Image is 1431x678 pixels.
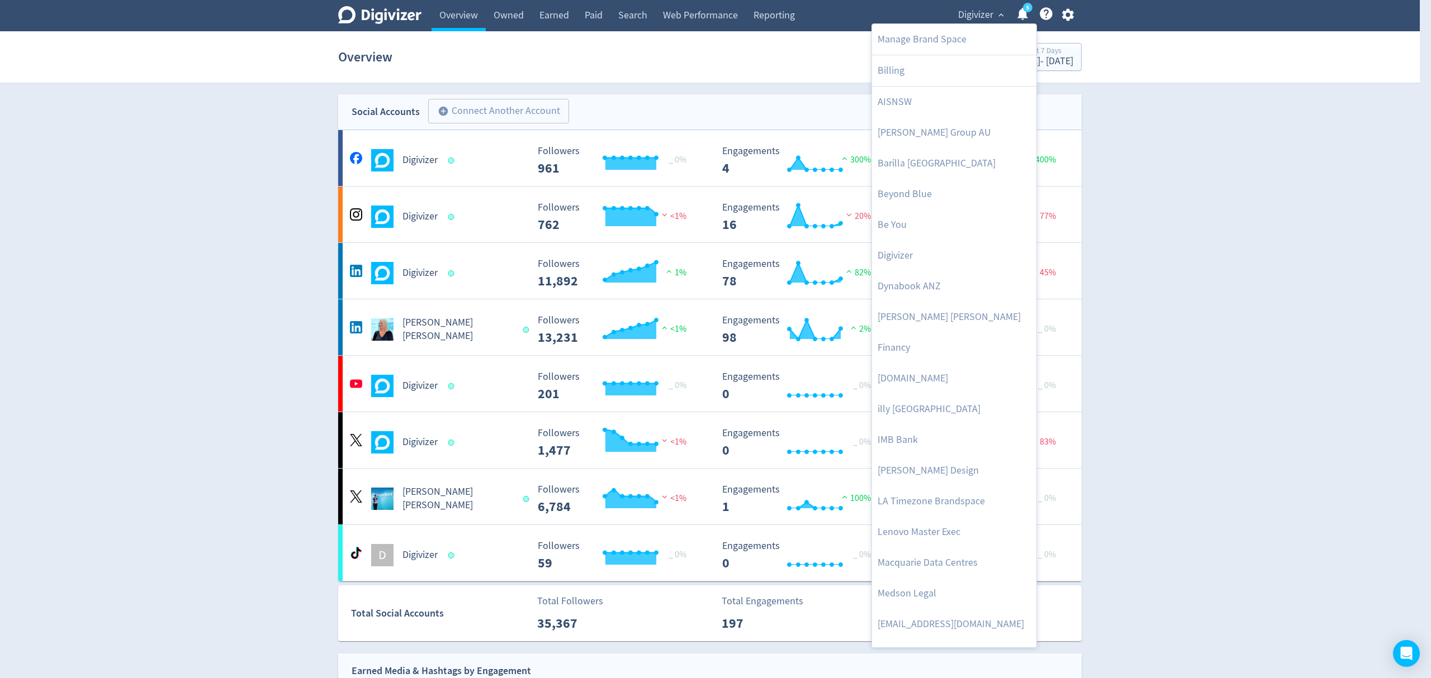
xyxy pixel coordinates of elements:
[872,517,1036,547] a: Lenovo Master Exec
[872,240,1036,271] a: Digivizer
[872,55,1036,86] a: Billing
[872,639,1036,670] a: Optus [PERSON_NAME]
[872,271,1036,302] a: Dynabook ANZ
[872,87,1036,117] a: AISNSW
[872,302,1036,332] a: [PERSON_NAME] [PERSON_NAME]
[872,486,1036,517] a: LA Timezone Brandspace
[872,148,1036,179] a: Barilla [GEOGRAPHIC_DATA]
[872,455,1036,486] a: [PERSON_NAME] Design
[872,332,1036,363] a: Financy
[872,424,1036,455] a: IMB Bank
[872,609,1036,639] a: [EMAIL_ADDRESS][DOMAIN_NAME]
[872,578,1036,609] a: Medson Legal
[872,24,1036,55] a: Manage Brand Space
[872,394,1036,424] a: illy [GEOGRAPHIC_DATA]
[872,363,1036,394] a: [DOMAIN_NAME]
[872,547,1036,578] a: Macquarie Data Centres
[872,209,1036,240] a: Be You
[1393,640,1420,667] div: Open Intercom Messenger
[872,179,1036,209] a: Beyond Blue
[872,117,1036,148] a: [PERSON_NAME] Group AU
